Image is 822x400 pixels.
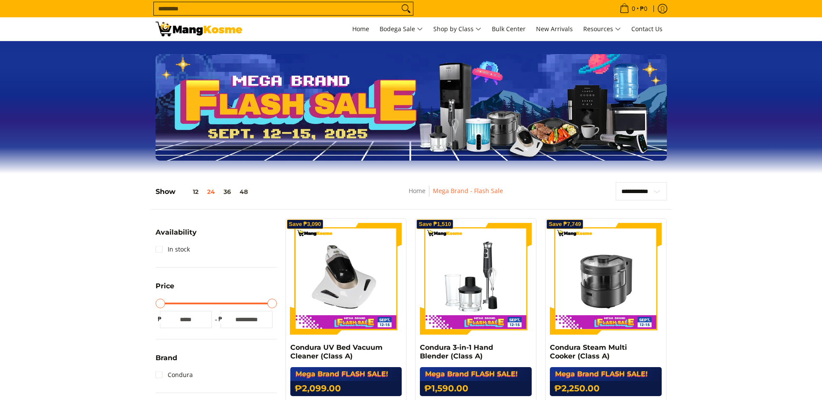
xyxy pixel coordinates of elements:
[579,17,625,41] a: Resources
[346,186,566,205] nav: Breadcrumbs
[583,24,621,35] span: Resources
[429,17,486,41] a: Shop by Class
[156,355,177,361] span: Brand
[433,187,503,195] a: Mega Brand - Flash Sale
[549,222,581,227] span: Save ₱7,749
[630,6,637,12] span: 0
[156,242,190,256] a: In stock
[290,223,402,335] img: Condura UV Bed Vacuum Cleaner (Class A)
[175,188,203,195] button: 12
[156,283,174,296] summary: Open
[627,17,667,41] a: Contact Us
[536,25,573,33] span: New Arrivals
[290,343,383,360] a: Condura UV Bed Vacuum Cleaner (Class A)
[639,6,649,12] span: ₱0
[216,315,225,323] span: ₱
[290,381,402,396] h6: ₱2,099.00
[235,188,252,195] button: 48
[550,343,627,360] a: Condura Steam Multi Cooker (Class A)
[156,283,174,290] span: Price
[492,25,526,33] span: Bulk Center
[156,229,197,242] summary: Open
[399,2,413,15] button: Search
[420,343,493,360] a: Condura 3-in-1 Hand Blender (Class A)
[419,222,451,227] span: Save ₱1,510
[156,22,242,36] img: MANG KOSME MEGA BRAND FLASH SALE: September 12-15, 2025 l Mang Kosme
[156,355,177,368] summary: Open
[203,188,219,195] button: 24
[156,368,193,382] a: Condura
[631,25,663,33] span: Contact Us
[532,17,577,41] a: New Arrivals
[251,17,667,41] nav: Main Menu
[156,315,164,323] span: ₱
[433,24,481,35] span: Shop by Class
[289,222,322,227] span: Save ₱3,090
[550,381,662,396] h6: ₱2,250.00
[380,24,423,35] span: Bodega Sale
[487,17,530,41] a: Bulk Center
[420,223,532,335] img: Condura 3-in-1 Hand Blender (Class A)
[156,187,252,196] h5: Show
[352,25,369,33] span: Home
[375,17,427,41] a: Bodega Sale
[550,223,662,335] img: Condura Steam Multi Cooker (Class A)
[156,229,197,236] span: Availability
[219,188,235,195] button: 36
[409,187,426,195] a: Home
[348,17,374,41] a: Home
[420,381,532,396] h6: ₱1,590.00
[617,4,650,13] span: •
